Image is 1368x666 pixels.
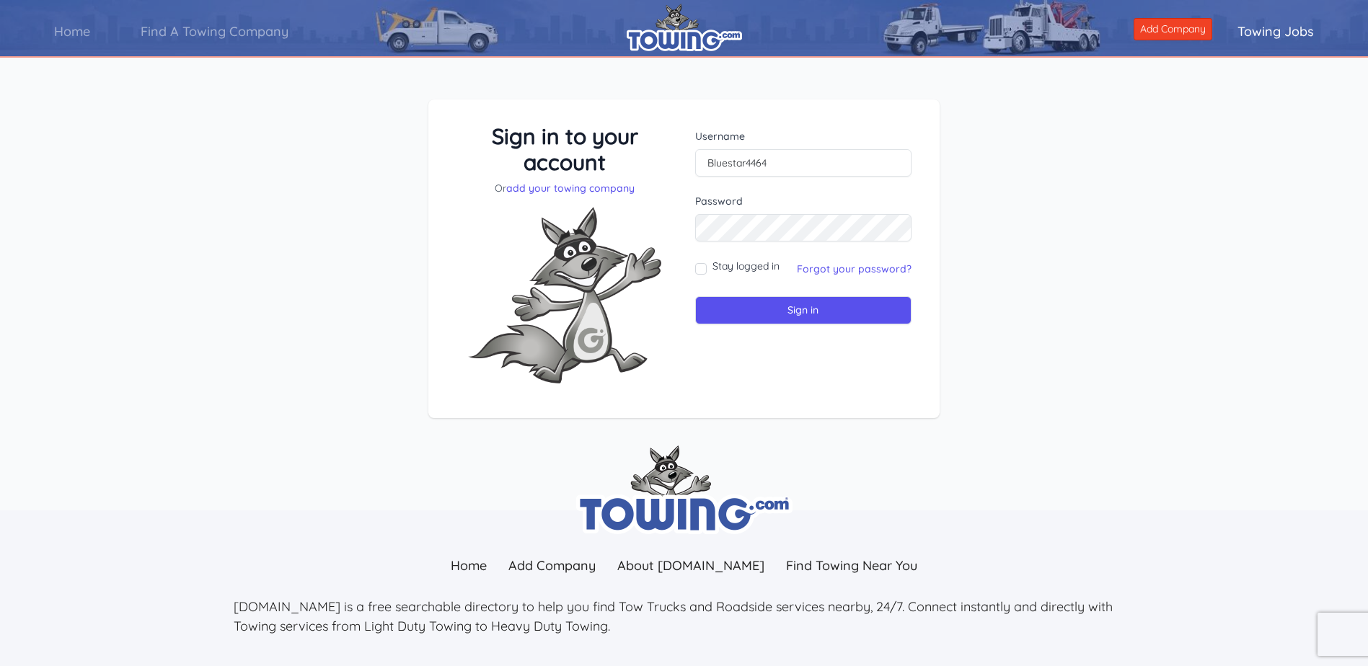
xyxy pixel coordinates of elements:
a: Add Company [498,550,606,581]
img: logo.png [627,4,742,51]
input: Sign in [695,296,912,324]
a: Forgot your password? [797,262,912,275]
a: add your towing company [506,182,635,195]
a: Home [29,11,115,52]
img: towing [576,445,793,534]
a: Towing Jobs [1212,11,1339,52]
img: Fox-Excited.png [456,195,673,395]
p: [DOMAIN_NAME] is a free searchable directory to help you find Tow Trucks and Roadside services ne... [234,597,1135,636]
p: Or [456,181,674,195]
label: Password [695,194,912,208]
label: Username [695,129,912,143]
h3: Sign in to your account [456,123,674,175]
a: About [DOMAIN_NAME] [606,550,775,581]
a: Add Company [1134,18,1212,40]
a: Find A Towing Company [115,11,314,52]
a: Find Towing Near You [775,550,928,581]
a: Home [440,550,498,581]
label: Stay logged in [712,259,780,273]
